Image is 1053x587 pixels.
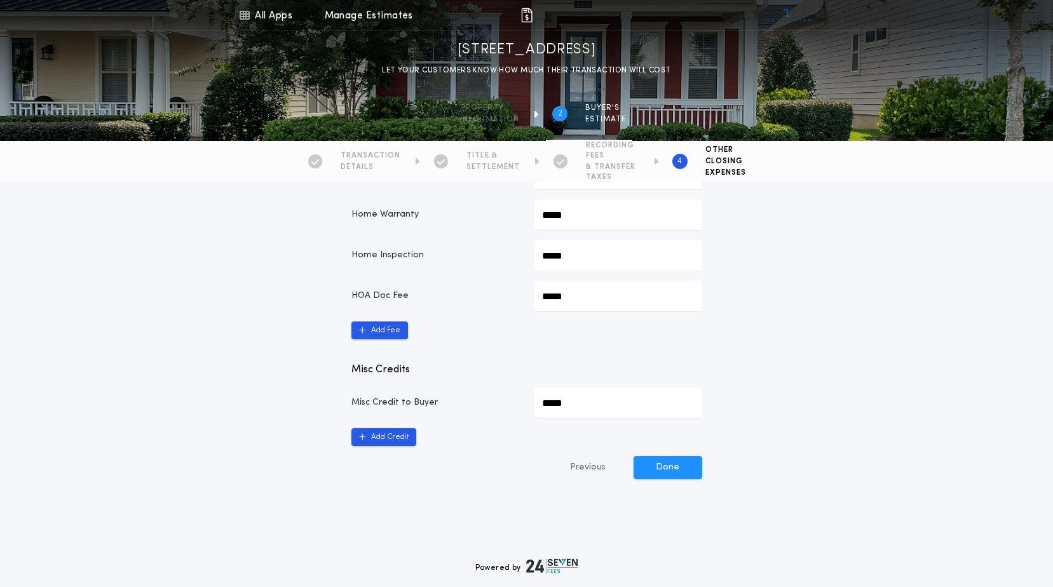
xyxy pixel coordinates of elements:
button: Add Fee [351,321,408,339]
span: OTHER [705,145,746,155]
p: HOA Doc Fee [351,290,519,302]
span: CLOSING [705,156,746,166]
p: Home Warranty [351,208,519,221]
span: TRANSACTION [341,151,400,161]
img: logo [526,558,578,574]
h2: 2 [558,109,562,119]
button: Done [634,456,702,479]
span: DETAILS [341,162,400,172]
span: & TRANSFER TAXES [586,162,639,182]
p: Home Inspection [351,249,519,262]
p: LET YOUR CUSTOMERS KNOW HOW MUCH THEIR TRANSACTION WILL COST [382,64,670,77]
img: img [519,8,534,23]
img: vs-icon [764,9,812,22]
span: information [460,114,519,125]
span: ESTIMATE [585,114,626,125]
span: BUYER'S [585,103,626,113]
div: Powered by [475,558,578,574]
p: Misc Credit to Buyer [351,396,519,409]
h2: 4 [677,156,682,166]
button: Add Credit [351,428,416,446]
span: RECORDING FEES [586,140,639,161]
span: TITLE & [466,151,520,161]
span: SETTLEMENT [466,162,520,172]
p: Misc Credits [351,362,702,377]
h1: [STREET_ADDRESS] [458,40,596,60]
button: Previous [545,456,631,479]
span: Property [460,103,519,113]
span: EXPENSES [705,168,746,178]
